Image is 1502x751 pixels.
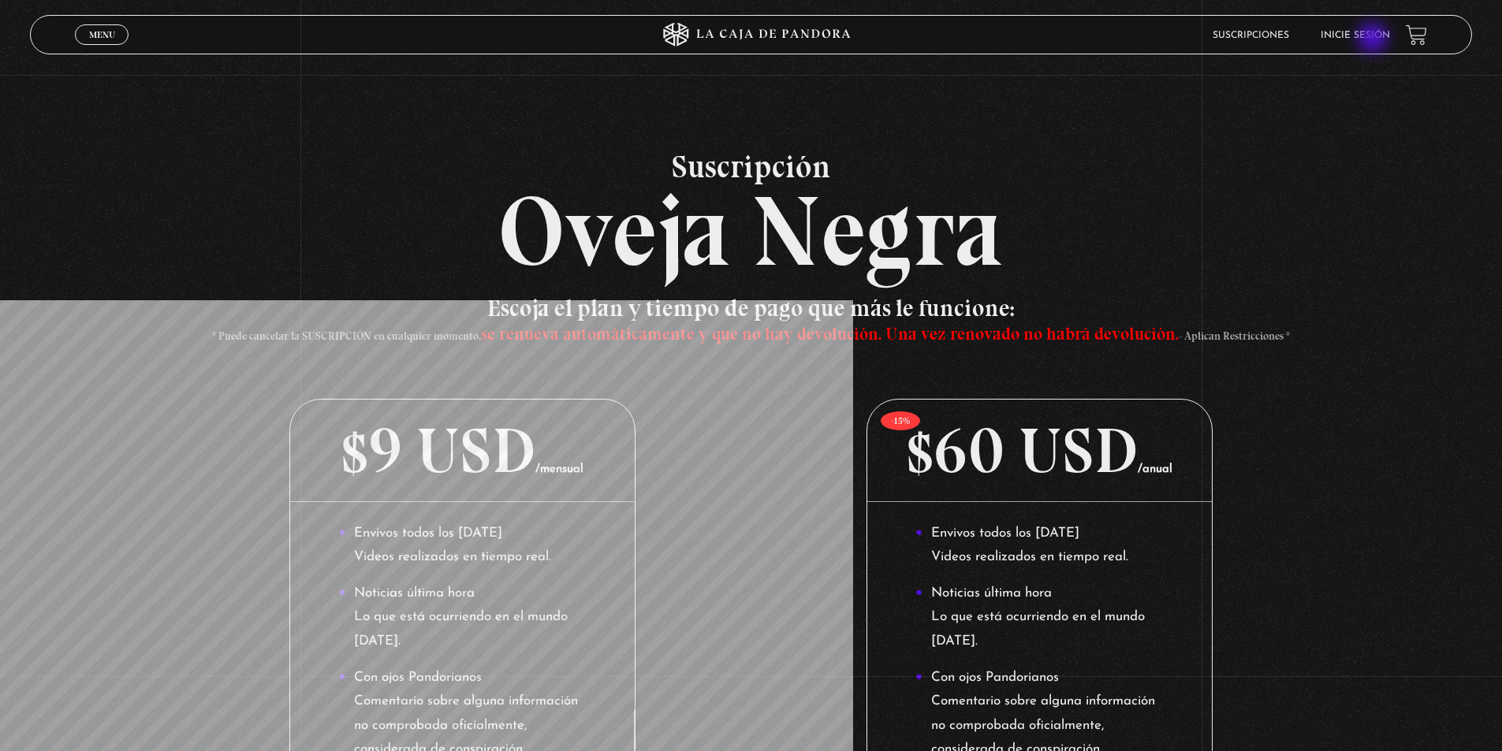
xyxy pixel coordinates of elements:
span: Cerrar [84,43,121,54]
p: $60 USD [867,400,1212,502]
span: Suscripción [30,151,1472,182]
li: Envivos todos los [DATE] Videos realizados en tiempo real. [915,522,1164,570]
li: Noticias última hora Lo que está ocurriendo en el mundo [DATE]. [338,582,587,654]
p: $9 USD [290,400,635,502]
span: /anual [1138,463,1172,475]
li: Noticias última hora Lo que está ocurriendo en el mundo [DATE]. [915,582,1164,654]
h3: Escoja el plan y tiempo de pago que más le funcione: [174,296,1328,344]
span: /mensual [535,463,583,475]
a: Inicie sesión [1321,31,1390,40]
li: Envivos todos los [DATE] Videos realizados en tiempo real. [338,522,587,570]
span: se renueva automáticamente y que no hay devolución. Una vez renovado no habrá devolución. [481,323,1179,344]
span: * Puede cancelar la SUSCRIPCIÓN en cualquier momento, - Aplican Restricciones * [212,329,1290,343]
a: View your shopping cart [1406,24,1427,46]
span: Menu [89,30,115,39]
h2: Oveja Negra [30,151,1472,281]
a: Suscripciones [1213,31,1289,40]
